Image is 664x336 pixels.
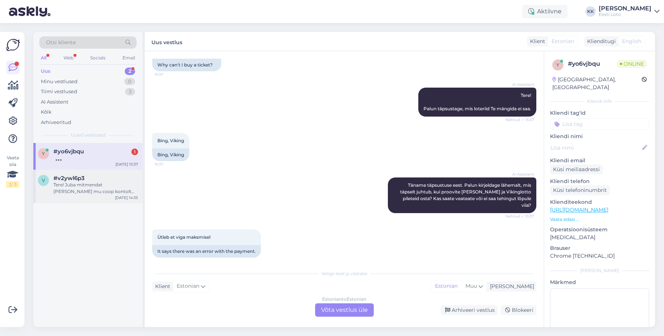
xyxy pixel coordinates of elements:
[550,206,608,213] a: [URL][DOMAIN_NAME]
[53,182,138,195] div: Tere! Juba mitmendat [PERSON_NAME] mu coop kontolt topelt raha. Kandsin 5 eurot om rahakotti siin...
[552,76,642,91] div: [GEOGRAPHIC_DATA], [GEOGRAPHIC_DATA]
[550,185,610,195] div: Küsi telefoninumbrit
[41,78,78,85] div: Minu vestlused
[441,305,498,315] div: Arhiveeri vestlus
[151,36,182,46] label: Uus vestlus
[431,281,461,292] div: Estonian
[152,149,189,161] div: Bing, Viking
[550,244,649,252] p: Brauser
[550,157,649,164] p: Kliendi email
[550,109,649,117] p: Kliendi tag'id
[42,177,45,183] span: v
[62,53,75,63] div: Web
[6,38,20,52] img: Askly Logo
[125,88,135,95] div: 3
[617,60,647,68] span: Online
[154,72,182,77] span: 15:37
[177,282,199,290] span: Estonian
[6,181,19,188] div: 2 / 3
[121,53,137,63] div: Email
[152,245,261,258] div: It says there was an error with the payment.
[550,144,641,152] input: Lisa nimi
[465,283,477,289] span: Muu
[506,213,534,219] span: Nähtud ✓ 15:37
[115,195,138,200] div: [DATE] 14:35
[39,53,48,63] div: All
[506,82,534,87] span: AI Assistent
[53,148,84,155] span: #yo6vjbqu
[41,98,68,106] div: AI Assistent
[115,162,138,167] div: [DATE] 15:37
[46,39,76,46] span: Otsi kliente
[157,234,210,240] span: Ütleb et viga maksmisel
[506,172,534,177] span: AI Assistent
[550,164,603,174] div: Küsi meiliaadressi
[599,12,651,17] div: Eesti Loto
[125,68,135,75] div: 2
[568,59,617,68] div: # yo6vjbqu
[599,6,651,12] div: [PERSON_NAME]
[315,303,374,317] div: Võta vestlus üle
[527,37,545,45] div: Klient
[53,175,85,182] span: #v2ywl6p3
[6,154,19,188] div: Vaata siia
[124,78,135,85] div: 0
[584,37,616,45] div: Klienditugi
[322,296,366,303] div: Estonian to Estonian
[41,88,77,95] div: Tiimi vestlused
[550,98,649,105] div: Kliendi info
[157,138,184,143] span: Bing, Viking
[501,305,536,315] div: Blokeeri
[585,6,596,17] div: KK
[89,53,107,63] div: Socials
[131,149,138,155] div: 1
[599,6,660,17] a: [PERSON_NAME]Eesti Loto
[154,258,182,264] span: 15:37
[550,234,649,241] p: [MEDICAL_DATA]
[487,283,534,290] div: [PERSON_NAME]
[152,59,221,71] div: Why can't I buy a ticket?
[154,162,182,167] span: 15:37
[550,252,649,260] p: Chrome [TECHNICAL_ID]
[71,132,105,138] span: Uued vestlused
[152,270,536,277] div: Valige keel ja vastake
[550,267,649,274] div: [PERSON_NAME]
[550,226,649,234] p: Operatsioonisüsteem
[41,108,52,116] div: Kõik
[522,5,567,18] div: Aktiivne
[506,117,534,123] span: Nähtud ✓ 15:37
[41,68,50,75] div: Uus
[550,177,649,185] p: Kliendi telefon
[552,37,574,45] span: Estonian
[556,62,559,68] span: y
[550,216,649,223] p: Vaata edasi ...
[550,278,649,286] p: Märkmed
[550,133,649,140] p: Kliendi nimi
[550,198,649,206] p: Klienditeekond
[550,118,649,130] input: Lisa tag
[42,151,45,156] span: y
[152,283,170,290] div: Klient
[41,119,71,126] div: Arhiveeritud
[622,37,641,45] span: English
[400,182,532,208] span: Täname täpsustuse eest. Palun kirjeldage lähemalt, mis täpselt juhtub, kui proovite [PERSON_NAME]...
